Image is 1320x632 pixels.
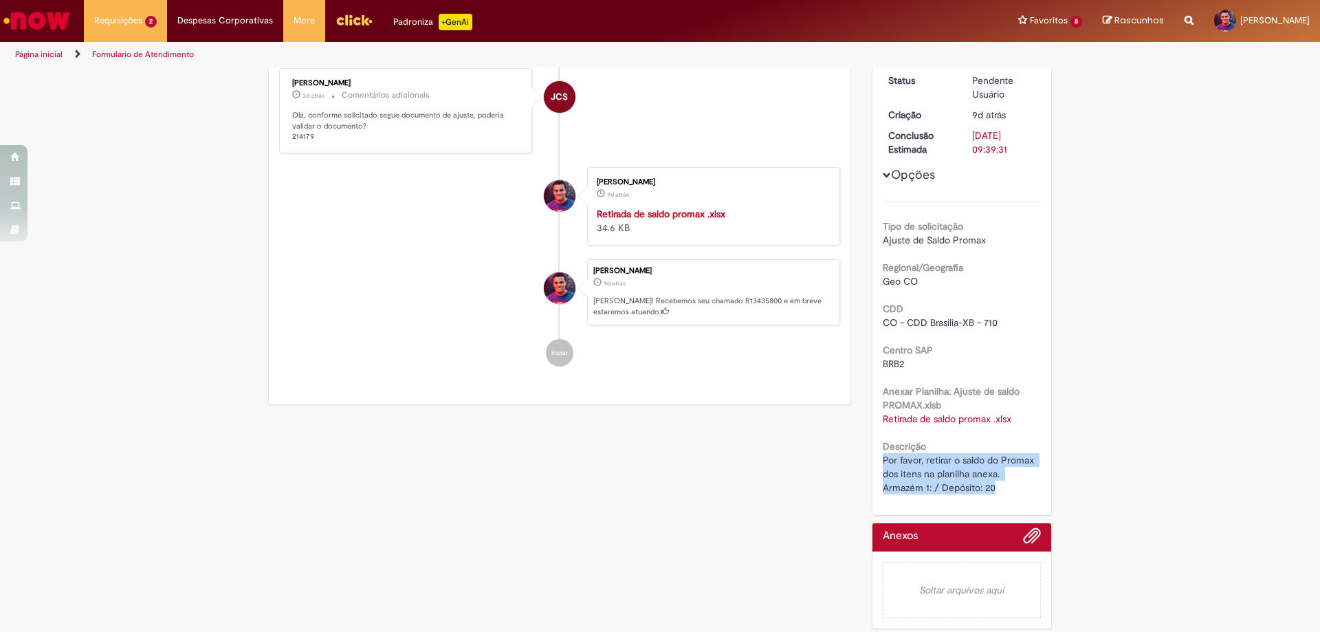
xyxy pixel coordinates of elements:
a: Download de Retirada de saldo promax .xlsx [883,413,1011,425]
ul: Trilhas de página [10,42,870,67]
span: Requisições [94,14,142,28]
time: 21/08/2025 11:39:27 [972,109,1006,121]
a: Retirada de saldo promax .xlsx [597,208,725,220]
a: Formulário de Atendimento [92,49,194,60]
div: Samuel De Sousa [544,272,575,304]
h2: Anexos [883,530,918,543]
div: [PERSON_NAME] [593,267,833,275]
span: Por favor, retirar o saldo do Promax dos itens na planilha anexa. Armazém 1: / Depósito: 20 [883,454,1037,494]
span: 8 [1070,16,1082,28]
span: CO - CDD Brasilia-XB - 710 [883,316,998,329]
div: Samuel De Sousa [544,180,575,212]
div: [PERSON_NAME] [292,79,521,87]
span: 2 [145,16,157,28]
img: ServiceNow [1,7,72,34]
b: Anexar Planilha: Ajuste de saldo PROMAX.xlsb [883,385,1020,411]
span: [PERSON_NAME] [1240,14,1310,26]
p: [PERSON_NAME]! Recebemos seu chamado R13435800 e em breve estaremos atuando. [593,296,833,317]
time: 21/08/2025 11:39:27 [604,279,626,287]
span: Favoritos [1030,14,1068,28]
span: 9d atrás [607,190,629,199]
p: Olá, conforme solicitado segue documento de ajuste, poderia validar o documento? 214179 [292,110,521,142]
dt: Status [878,74,962,87]
b: Regional/Geografia [883,261,963,274]
span: More [294,14,315,28]
p: +GenAi [439,14,472,30]
div: Joao Carlos Simoes [544,81,575,113]
dt: Criação [878,108,962,122]
b: Tipo de solicitação [883,220,963,232]
b: Centro SAP [883,344,933,356]
button: Adicionar anexos [1023,527,1041,552]
span: JCS [551,80,568,113]
b: CDD [883,303,903,315]
span: 3d atrás [302,91,324,100]
li: Samuel De Sousa [279,259,840,325]
span: Rascunhos [1114,14,1164,27]
span: BRB2 [883,358,904,370]
img: click_logo_yellow_360x200.png [335,10,373,30]
span: 9d atrás [604,279,626,287]
span: Despesas Corporativas [177,14,273,28]
span: 9d atrás [972,109,1006,121]
a: Rascunhos [1103,14,1164,28]
div: 21/08/2025 11:39:27 [972,108,1036,122]
ul: Histórico de tíquete [279,54,840,380]
a: Página inicial [15,49,63,60]
b: Descrição [883,440,926,453]
div: Padroniza [393,14,472,30]
div: Pendente Usuário [972,74,1036,101]
time: 26/08/2025 12:42:28 [302,91,324,100]
span: Ajuste de Saldo Promax [883,234,986,246]
em: Soltar arquivos aqui [883,562,1042,618]
div: [PERSON_NAME] [597,178,826,186]
span: Geo CO [883,275,918,287]
dt: Conclusão Estimada [878,129,962,156]
time: 21/08/2025 11:39:03 [607,190,629,199]
div: [DATE] 09:39:31 [972,129,1036,156]
div: 34.6 KB [597,207,826,235]
small: Comentários adicionais [342,89,430,101]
